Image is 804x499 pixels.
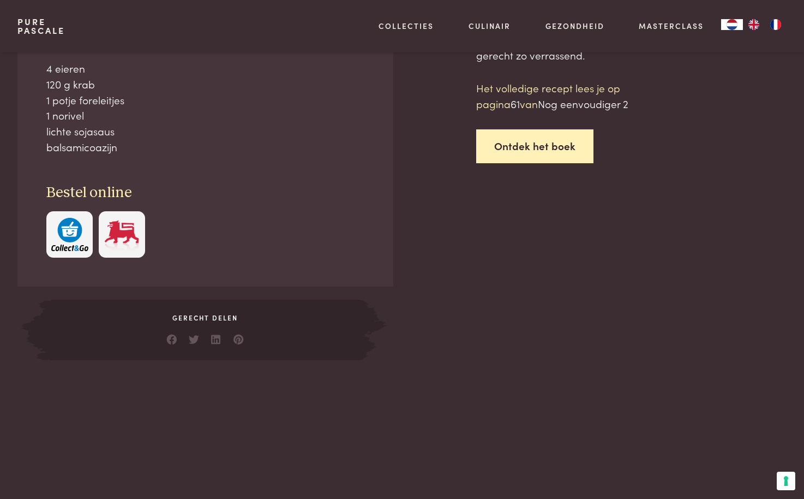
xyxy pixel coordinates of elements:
[103,218,140,251] img: Delhaize
[51,218,88,251] img: c308188babc36a3a401bcb5cb7e020f4d5ab42f7cacd8327e500463a43eeb86c.svg
[46,108,364,123] div: 1 norivel
[511,96,520,111] span: 61
[476,80,662,111] p: Het volledige recept lees je op pagina van
[721,19,743,30] div: Language
[46,76,364,92] div: 120 g krab
[777,472,795,490] button: Uw voorkeuren voor toestemming voor trackingtechnologieën
[379,20,434,32] a: Collecties
[46,92,364,108] div: 1 potje foreleitjes
[46,139,364,155] div: balsamicoazijn
[765,19,787,30] a: FR
[46,61,364,76] div: 4 eieren
[743,19,787,30] ul: Language list
[46,183,364,203] h3: Bestel online
[721,19,787,30] aside: Language selected: Nederlands
[46,123,364,139] div: lichte sojasaus
[51,313,359,323] span: Gerecht delen
[639,20,704,32] a: Masterclass
[17,17,65,35] a: PurePascale
[545,20,604,32] a: Gezondheid
[538,96,628,111] span: Nog eenvoudiger 2
[721,19,743,30] a: NL
[469,20,511,32] a: Culinair
[476,129,593,164] a: Ontdek het boek
[743,19,765,30] a: EN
